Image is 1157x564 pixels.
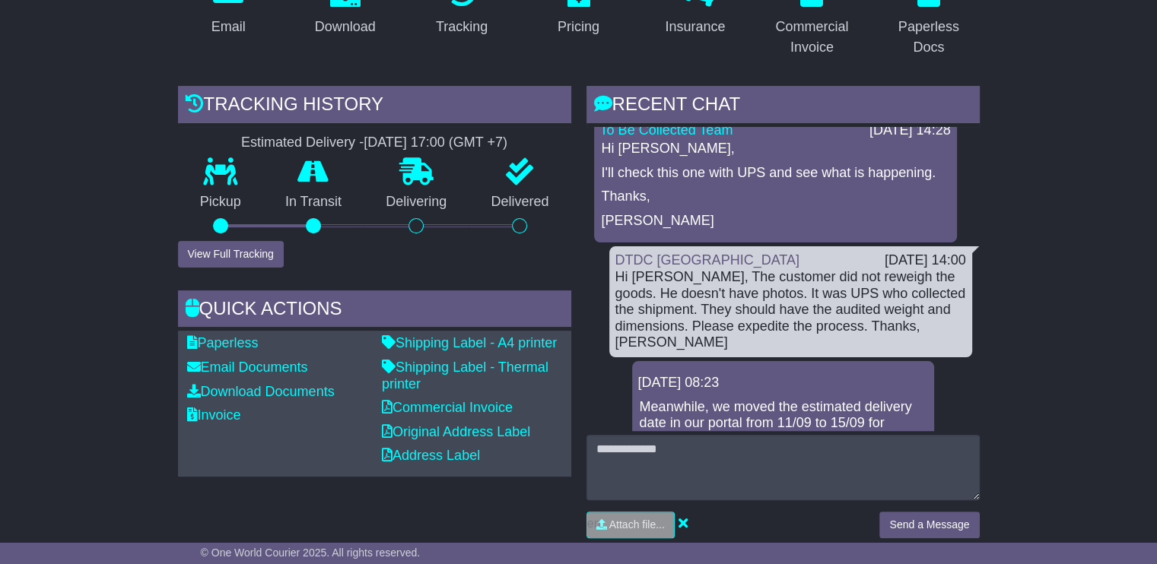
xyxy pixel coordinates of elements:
div: Email [211,17,246,37]
a: Address Label [382,448,480,463]
p: Meanwhile, we moved the estimated delivery date in our portal from 11/09 to 15/09 for monitoring ... [640,399,927,448]
p: Delivering [364,194,469,211]
a: Shipping Label - Thermal printer [382,360,548,391]
p: I'll check this one with UPS and see what is happening. [602,165,949,182]
button: Send a Message [879,512,979,538]
a: DTDC [GEOGRAPHIC_DATA] [615,252,799,268]
div: Commercial Invoice [771,17,853,58]
button: View Full Tracking [178,241,284,268]
p: Hi [PERSON_NAME], [602,141,949,157]
a: Email Documents [187,360,308,375]
div: RECENT CHAT [586,86,980,127]
p: [PERSON_NAME] [602,213,949,230]
div: Quick Actions [178,290,571,331]
div: Estimated Delivery - [178,135,571,151]
p: In Transit [263,194,364,211]
a: Paperless [187,335,259,350]
a: To Be Collected Team [600,122,733,138]
div: Pricing [558,17,599,37]
a: Original Address Label [382,424,530,439]
a: Shipping Label - A4 printer [382,335,557,350]
div: [DATE] 14:28 [869,122,951,139]
div: [DATE] 17:00 (GMT +7) [364,135,507,151]
a: Invoice [187,407,241,423]
div: Hi [PERSON_NAME], The customer did not reweigh the goods. He doesn't have photos. It was UPS who ... [615,269,966,351]
span: © One World Courier 2025. All rights reserved. [201,547,421,559]
a: Commercial Invoice [382,400,513,415]
div: Download [315,17,376,37]
p: Delivered [469,194,571,211]
div: Tracking history [178,86,571,127]
div: [DATE] 14:00 [885,252,966,269]
div: Paperless Docs [888,17,969,58]
div: Insurance [665,17,725,37]
p: Thanks, [602,189,949,205]
a: Download Documents [187,384,335,399]
div: [DATE] 08:23 [638,375,928,391]
p: Pickup [178,194,263,211]
div: Tracking [436,17,488,37]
